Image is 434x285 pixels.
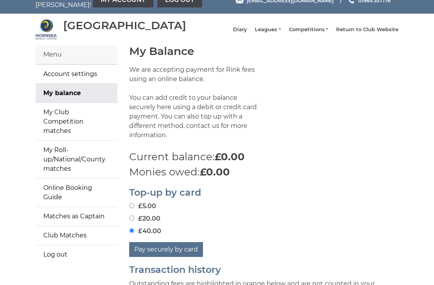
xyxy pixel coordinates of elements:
[36,207,117,226] a: Matches as Captain
[215,150,245,163] strong: £0.00
[36,103,117,140] a: My Club Competition matches
[36,65,117,83] a: Account settings
[129,265,398,275] h2: Transaction history
[36,226,117,245] a: Club Matches
[129,228,134,233] input: £40.00
[200,166,230,178] strong: £0.00
[36,179,117,207] a: Online Booking Guide
[36,19,57,40] img: Hornsea Bowls Centre
[36,84,117,103] a: My balance
[129,242,203,257] button: Pay securely by card
[129,203,134,208] input: £5.00
[129,216,134,221] input: £20.00
[63,19,186,32] div: [GEOGRAPHIC_DATA]
[129,214,160,223] label: £20.00
[129,165,398,180] p: Monies owed:
[36,45,117,64] div: Menu
[129,45,398,57] h1: My Balance
[129,188,398,198] h2: Top-up by card
[129,202,156,211] label: £5.00
[336,26,398,33] a: Return to Club Website
[255,26,281,33] a: Leagues
[129,227,161,236] label: £40.00
[129,149,398,165] p: Current balance:
[36,245,117,264] a: Log out
[233,26,247,33] a: Diary
[289,26,328,33] a: Competitions
[129,65,258,149] p: We are accepting payment for Rink fees using an online balance. You can add credit to your balanc...
[36,141,117,178] a: My Roll-up/National/County matches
